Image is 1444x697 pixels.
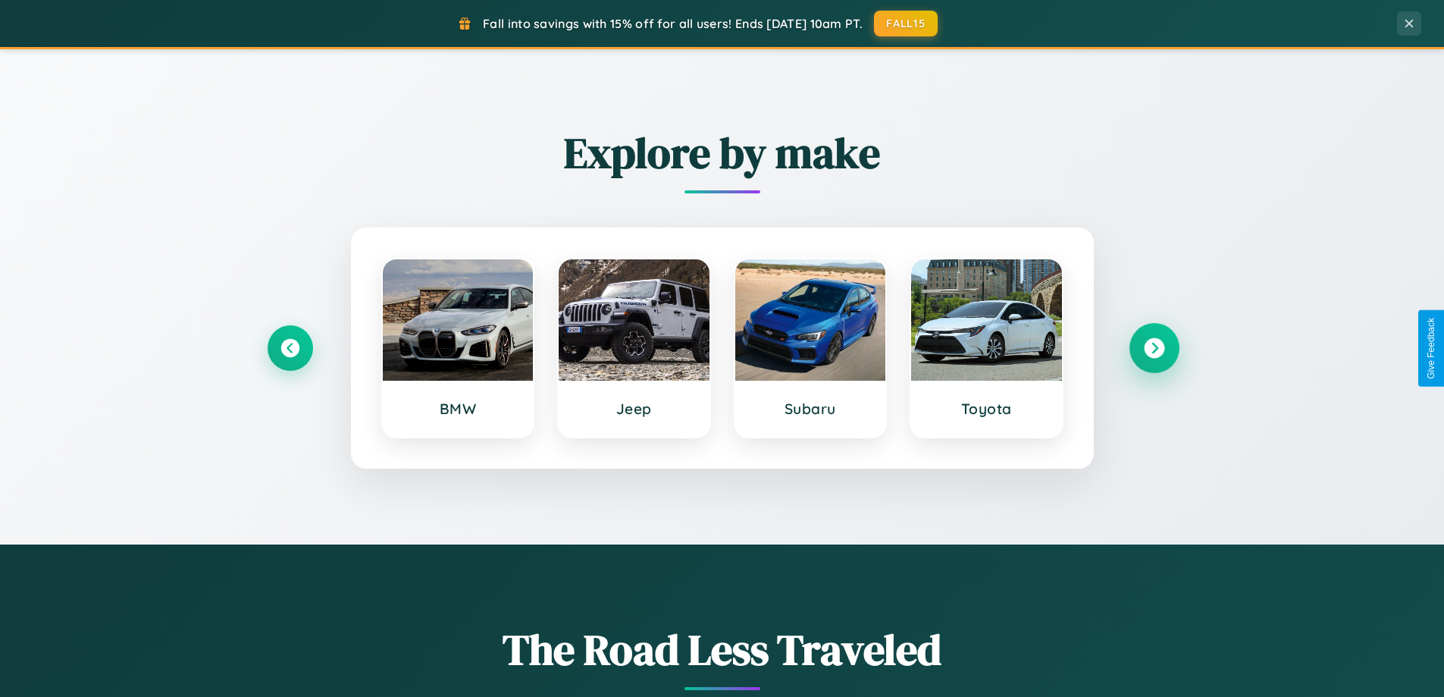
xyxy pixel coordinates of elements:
[574,400,694,418] h3: Jeep
[926,400,1047,418] h3: Toyota
[268,124,1177,182] h2: Explore by make
[268,620,1177,679] h1: The Road Less Traveled
[874,11,938,36] button: FALL15
[398,400,518,418] h3: BMW
[483,16,863,31] span: Fall into savings with 15% off for all users! Ends [DATE] 10am PT.
[1426,318,1436,379] div: Give Feedback
[750,400,871,418] h3: Subaru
